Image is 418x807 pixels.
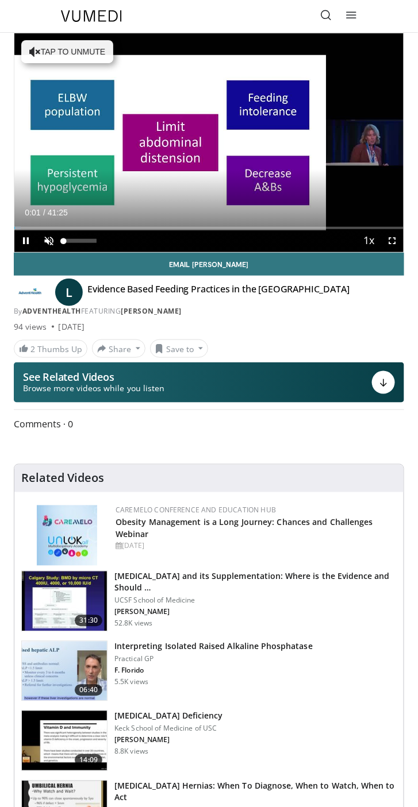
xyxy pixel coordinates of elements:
[14,283,46,302] img: AdventHealth
[116,517,373,540] a: Obesity Management is a Long Journey: Chances and Challenges Webinar
[14,340,87,358] a: 2 Thumbs Up
[75,615,102,627] span: 31:30
[37,505,97,566] img: 45df64a9-a6de-482c-8a90-ada250f7980c.png.150x105_q85_autocrop_double_scale_upscale_version-0.2.jpg
[21,641,397,702] a: 06:40 Interpreting Isolated Raised Alkaline Phosphatase Practical GP F. Florido 5.5K views
[114,571,397,594] h3: [MEDICAL_DATA] and its Supplementation: Where is the Evidence and Should …
[14,306,404,316] div: By FEATURING
[14,33,404,252] video-js: Video Player
[114,666,313,675] p: F. Florido
[14,227,404,229] div: Progress Bar
[23,383,164,394] span: Browse more videos while you listen
[114,711,223,722] h3: [MEDICAL_DATA] Deficiency
[37,229,60,252] button: Unmute
[150,339,209,358] button: Save to
[14,229,37,252] button: Pause
[22,306,81,316] a: AdventHealth
[121,306,182,316] a: [PERSON_NAME]
[92,339,145,358] button: Share
[43,208,45,217] span: /
[381,229,404,252] button: Fullscreen
[114,747,148,756] p: 8.8K views
[114,781,397,804] h3: [MEDICAL_DATA] Hernias: When To Diagnose, When to Watch, When to Act
[30,343,35,354] span: 2
[14,253,404,276] a: Email [PERSON_NAME]
[59,321,85,333] div: [DATE]
[21,40,113,63] button: Tap to unmute
[21,711,397,771] a: 14:09 [MEDICAL_DATA] Deficiency Keck School of Medicine of USC [PERSON_NAME] 8.8K views
[358,229,381,252] button: Playback Rate
[114,596,397,605] p: UCSF School of Medicine
[87,283,350,302] h4: Evidence Based Feeding Practices in the [GEOGRAPHIC_DATA]
[114,724,223,733] p: Keck School of Medicine of USC
[114,655,313,664] p: Practical GP
[116,541,394,551] div: [DATE]
[22,642,107,701] img: 6a4ee52d-0f16-480d-a1b4-8187386ea2ed.150x105_q85_crop-smart_upscale.jpg
[14,362,404,403] button: See Related Videos Browse more videos while you listen
[55,279,83,306] a: L
[22,711,107,771] img: fca3ca78-03ee-44d9-aee4-02e6f15d297e.150x105_q85_crop-smart_upscale.jpg
[21,472,104,485] h4: Related Videos
[48,208,68,217] span: 41:25
[14,417,404,432] span: Comments 0
[75,685,102,696] span: 06:40
[114,678,148,687] p: 5.5K views
[22,572,107,631] img: 4bb25b40-905e-443e-8e37-83f056f6e86e.150x105_q85_crop-smart_upscale.jpg
[75,755,102,766] span: 14:09
[21,571,397,632] a: 31:30 [MEDICAL_DATA] and its Supplementation: Where is the Evidence and Should … UCSF School of M...
[116,505,276,515] a: CaReMeLO Conference and Education Hub
[114,608,397,617] p: [PERSON_NAME]
[114,736,223,745] p: [PERSON_NAME]
[61,10,122,22] img: VuMedi Logo
[14,321,47,333] span: 94 views
[25,208,40,217] span: 0:01
[114,619,152,628] p: 52.8K views
[23,371,164,383] p: See Related Videos
[63,239,96,243] div: Volume Level
[114,641,313,652] h3: Interpreting Isolated Raised Alkaline Phosphatase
